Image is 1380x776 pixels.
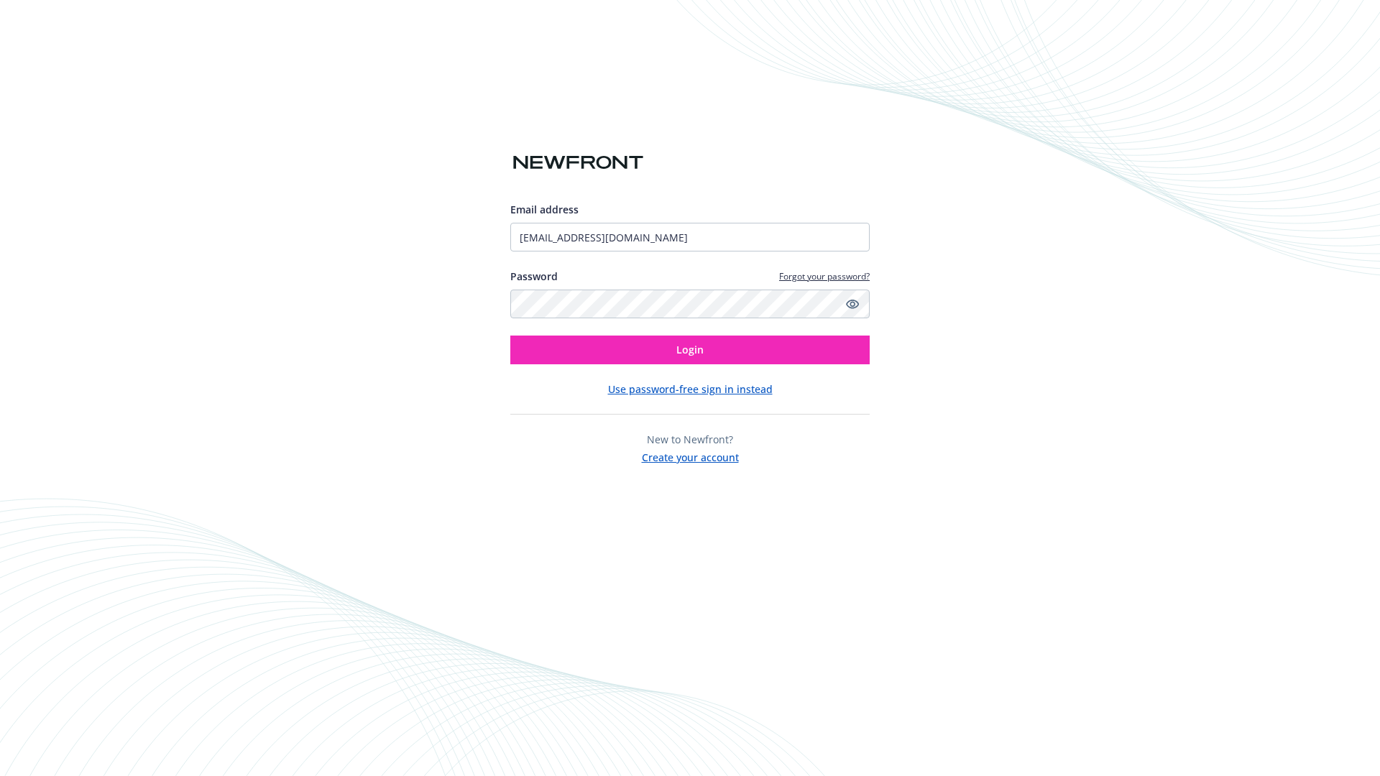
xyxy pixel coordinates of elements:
[642,447,739,465] button: Create your account
[510,150,646,175] img: Newfront logo
[676,343,704,356] span: Login
[647,433,733,446] span: New to Newfront?
[779,270,870,282] a: Forgot your password?
[510,336,870,364] button: Login
[844,295,861,313] a: Show password
[510,290,870,318] input: Enter your password
[510,269,558,284] label: Password
[510,203,579,216] span: Email address
[510,223,870,251] input: Enter your email
[608,382,773,397] button: Use password-free sign in instead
